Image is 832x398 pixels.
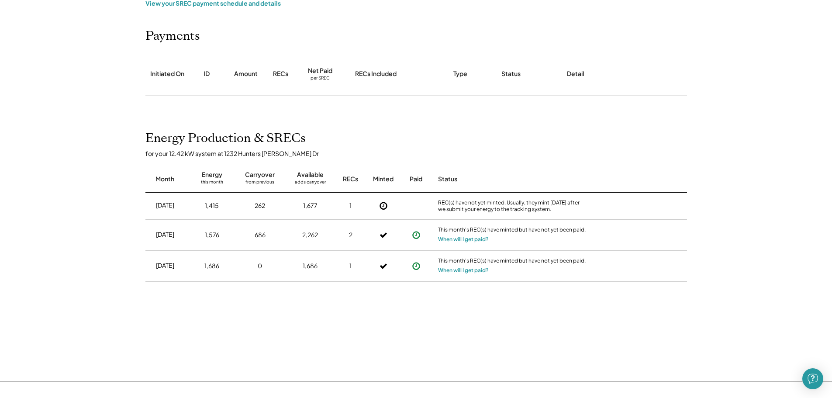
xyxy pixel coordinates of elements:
[273,69,288,78] div: RECs
[145,131,306,146] h2: Energy Production & SRECs
[245,179,274,188] div: from previous
[438,226,587,235] div: This month's REC(s) have minted but have not yet been paid.
[145,29,200,44] h2: Payments
[156,261,174,270] div: [DATE]
[438,199,587,213] div: REC(s) have not yet minted. Usually, they mint [DATE] after we submit your energy to the tracking...
[311,75,330,82] div: per SREC
[567,69,584,78] div: Detail
[453,69,467,78] div: Type
[205,201,219,210] div: 1,415
[255,201,265,210] div: 262
[349,201,352,210] div: 1
[438,235,489,244] button: When will I get paid?
[343,175,358,183] div: RECs
[501,69,521,78] div: Status
[355,69,397,78] div: RECs Included
[245,170,275,179] div: Carryover
[204,69,210,78] div: ID
[410,228,423,242] button: Payment approved, but not yet initiated.
[438,266,489,275] button: When will I get paid?
[802,368,823,389] div: Open Intercom Messenger
[258,262,262,270] div: 0
[297,170,324,179] div: Available
[308,66,332,75] div: Net Paid
[150,69,184,78] div: Initiated On
[349,231,352,239] div: 2
[410,260,423,273] button: Payment approved, but not yet initiated.
[155,175,174,183] div: Month
[156,230,174,239] div: [DATE]
[438,257,587,266] div: This month's REC(s) have minted but have not yet been paid.
[438,175,587,183] div: Status
[255,231,266,239] div: 686
[303,201,318,210] div: 1,677
[295,179,326,188] div: adds carryover
[201,179,223,188] div: this month
[202,170,222,179] div: Energy
[373,175,394,183] div: Minted
[234,69,258,78] div: Amount
[377,199,390,212] button: Not Yet Minted
[145,149,696,157] div: for your 12.42 kW system at 1232 Hunters [PERSON_NAME] Dr
[205,231,219,239] div: 1,576
[410,175,422,183] div: Paid
[349,262,352,270] div: 1
[303,262,318,270] div: 1,686
[156,201,174,210] div: [DATE]
[302,231,318,239] div: 2,262
[204,262,219,270] div: 1,686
